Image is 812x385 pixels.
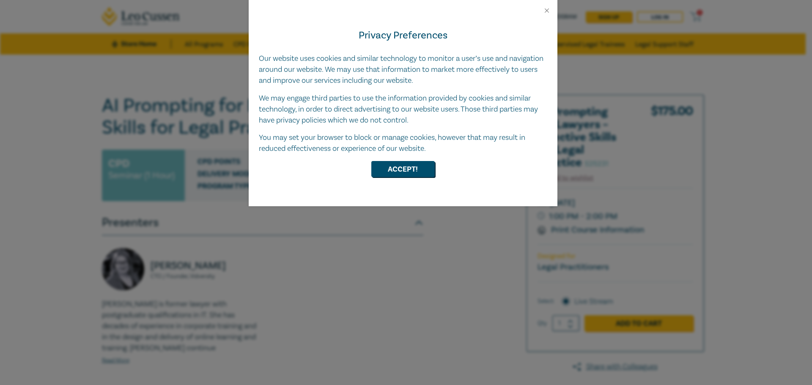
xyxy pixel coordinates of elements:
[259,28,547,43] h4: Privacy Preferences
[543,7,551,14] button: Close
[259,53,547,86] p: Our website uses cookies and similar technology to monitor a user’s use and navigation around our...
[259,93,547,126] p: We may engage third parties to use the information provided by cookies and similar technology, in...
[259,132,547,154] p: You may set your browser to block or manage cookies, however that may result in reduced effective...
[371,161,435,177] button: Accept!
